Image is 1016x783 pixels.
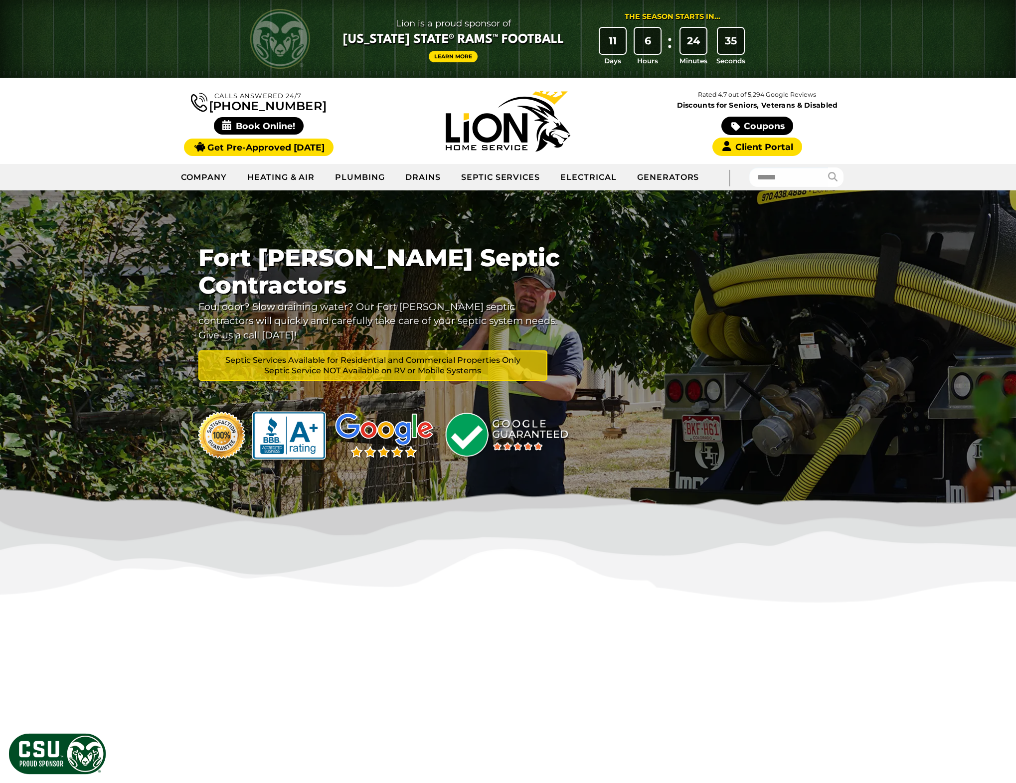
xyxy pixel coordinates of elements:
span: Discounts for Seniors, Veterans & Disabled [635,102,880,109]
div: 6 [635,28,661,54]
span: Hours [637,56,658,66]
a: Coupons [721,117,793,135]
img: CSU Rams logo [250,9,310,69]
span: Days [604,56,621,66]
a: Company [171,165,237,190]
span: Septic Service NOT Available on RV or Mobile Systems [203,366,542,376]
a: Electrical [550,165,627,190]
span: Book Online! [214,117,304,135]
img: Google guaranteed logo [439,408,576,463]
div: | [709,164,749,190]
a: Heating & Air [237,165,325,190]
div: The Season Starts in... [625,11,720,22]
p: Rated 4.7 out of 5,294 Google Reviews [633,89,882,100]
p: Foul odor? Slow draining water? Our Fort [PERSON_NAME] septic contractors will quickly and carefu... [198,300,561,342]
div: : [665,28,675,66]
img: CSU Sponsor Badge [7,732,107,776]
a: Client Portal [712,138,802,156]
a: Septic Services [451,165,550,190]
img: rated 5 stars on Google [330,408,440,463]
a: Drains [395,165,451,190]
div: 35 [718,28,744,54]
img: A+ rated on the Better Business Bureau [249,408,330,463]
a: Plumbing [325,165,395,190]
span: Fort [PERSON_NAME] Septic Contractors [198,244,561,299]
div: 11 [600,28,626,54]
span: [US_STATE] State® Rams™ Football [343,31,564,48]
span: Minutes [679,56,707,66]
img: satisfaction guaranteed logo [194,408,249,463]
a: Learn More [429,51,478,62]
a: Generators [627,165,709,190]
span: Septic Services Available for Residential and Commercial Properties Only [203,355,542,366]
img: Lion Home Service [446,91,570,152]
div: 24 [680,28,706,54]
a: Get Pre-Approved [DATE] [184,139,333,156]
a: [PHONE_NUMBER] [191,91,327,112]
span: Lion is a proud sponsor of [343,15,564,31]
span: Seconds [716,56,745,66]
